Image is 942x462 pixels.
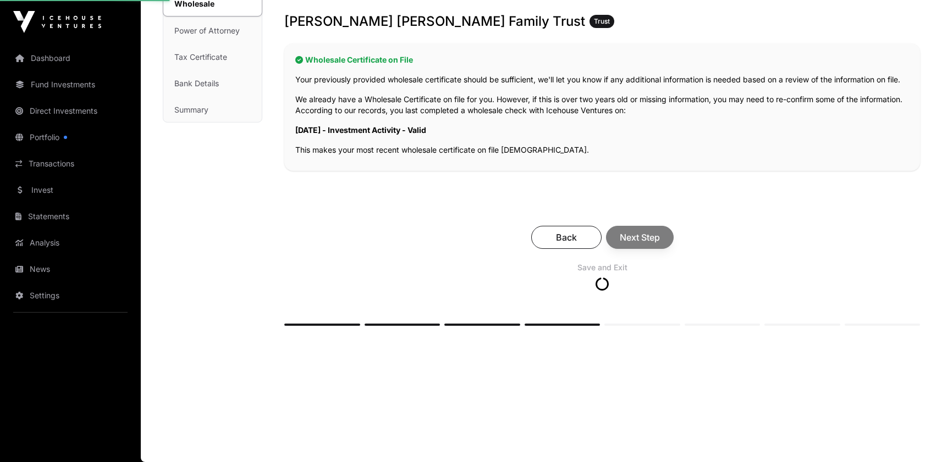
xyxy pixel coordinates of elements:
a: Dashboard [9,46,132,70]
a: Power of Attorney [163,19,262,43]
h2: Wholesale Certificate on File [295,54,909,65]
p: [DATE] - Investment Activity - Valid [295,125,909,136]
a: Bank Details [163,71,262,96]
a: Direct Investments [9,99,132,123]
span: Back [545,231,588,244]
iframe: Chat Widget [887,409,942,462]
a: Portfolio [9,125,132,149]
p: Your previously provided wholesale certificate should be sufficient, we'll let you know if any ad... [295,74,909,85]
a: Analysis [9,231,132,255]
a: Tax Certificate [163,45,262,69]
a: Fund Investments [9,73,132,97]
img: Icehouse Ventures Logo [13,11,101,33]
button: Back [531,226,602,249]
a: News [9,257,132,281]
p: We already have a Wholesale Certificate on file for you. However, if this is over two years old o... [295,94,909,116]
span: Trust [594,17,610,26]
h3: [PERSON_NAME] [PERSON_NAME] Family Trust [284,13,920,30]
a: Invest [9,178,132,202]
a: Summary [163,98,262,122]
a: Transactions [9,152,132,176]
a: Statements [9,204,132,229]
p: This makes your most recent wholesale certificate on file [DEMOGRAPHIC_DATA]. [295,144,909,155]
a: Settings [9,283,132,308]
